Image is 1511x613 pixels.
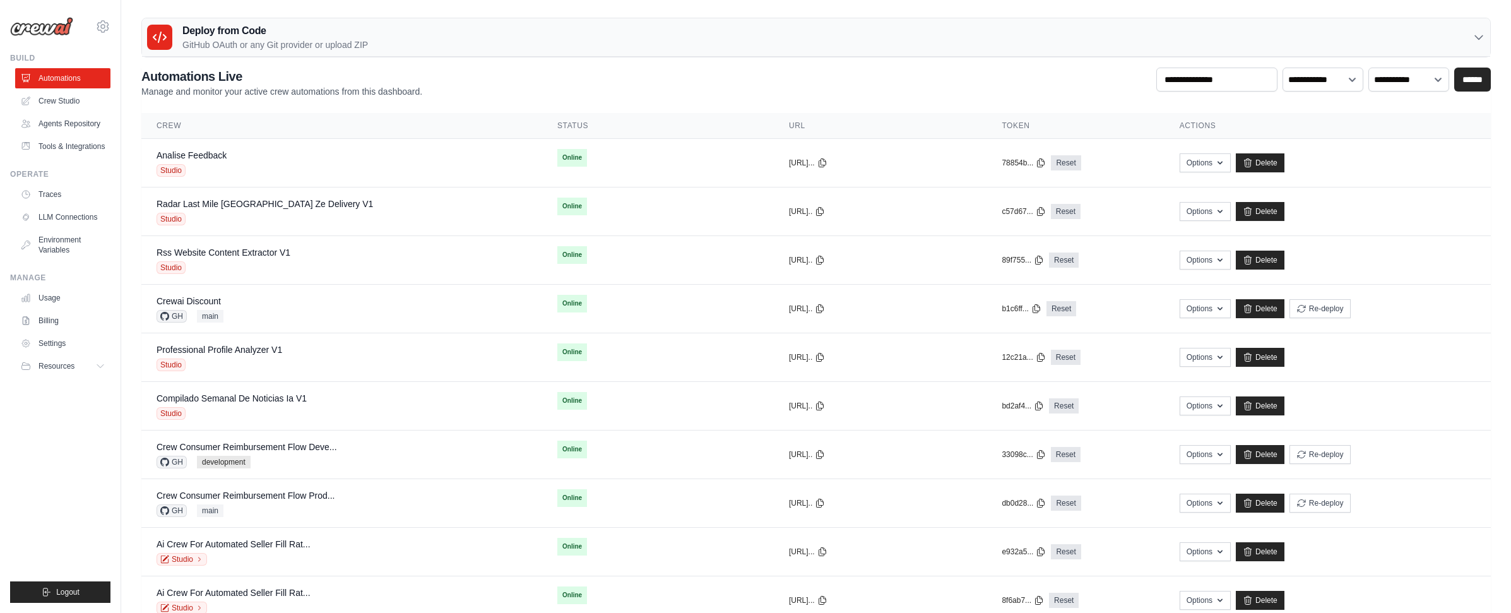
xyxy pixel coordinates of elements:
[10,53,110,63] div: Build
[1002,595,1044,605] button: 8f6ab7...
[157,442,337,452] a: Crew Consumer Reimbursement Flow Deve...
[1051,496,1081,511] a: Reset
[157,553,207,566] a: Studio
[1236,153,1284,172] a: Delete
[1180,445,1231,464] button: Options
[987,113,1164,139] th: Token
[157,310,187,323] span: GH
[15,230,110,260] a: Environment Variables
[1289,445,1351,464] button: Re-deploy
[157,456,187,468] span: GH
[1236,299,1284,318] a: Delete
[157,504,187,517] span: GH
[1289,494,1351,513] button: Re-deploy
[1180,299,1231,318] button: Options
[157,345,282,355] a: Professional Profile Analyzer V1
[1046,301,1076,316] a: Reset
[157,213,186,225] span: Studio
[1002,158,1046,168] button: 78854b...
[1002,304,1041,314] button: b1c6ff...
[10,17,73,36] img: Logo
[157,199,373,209] a: Radar Last Mile [GEOGRAPHIC_DATA] Ze Delivery V1
[10,581,110,603] button: Logout
[1002,498,1046,508] button: db0d28...
[15,356,110,376] button: Resources
[557,586,587,604] span: Online
[1051,350,1081,365] a: Reset
[157,539,311,549] a: Ai Crew For Automated Seller Fill Rat...
[1180,591,1231,610] button: Options
[15,288,110,308] a: Usage
[15,114,110,134] a: Agents Repository
[157,393,307,403] a: Compilado Semanal De Noticias Ia V1
[774,113,987,139] th: URL
[15,311,110,331] a: Billing
[10,273,110,283] div: Manage
[557,198,587,215] span: Online
[141,113,542,139] th: Crew
[1002,352,1045,362] button: 12c21a...
[10,169,110,179] div: Operate
[15,91,110,111] a: Crew Studio
[557,538,587,556] span: Online
[1049,593,1079,608] a: Reset
[542,113,774,139] th: Status
[1002,449,1045,460] button: 33098c...
[1289,299,1351,318] button: Re-deploy
[15,207,110,227] a: LLM Connections
[56,587,80,597] span: Logout
[141,85,422,98] p: Manage and monitor your active crew automations from this dashboard.
[197,456,251,468] span: development
[1180,396,1231,415] button: Options
[157,164,186,177] span: Studio
[1002,401,1044,411] button: bd2af4...
[157,588,311,598] a: Ai Crew For Automated Seller Fill Rat...
[197,310,223,323] span: main
[182,39,368,51] p: GitHub OAuth or any Git provider or upload ZIP
[557,489,587,507] span: Online
[1049,253,1079,268] a: Reset
[1236,542,1284,561] a: Delete
[141,68,422,85] h2: Automations Live
[557,246,587,264] span: Online
[1180,494,1231,513] button: Options
[1236,251,1284,270] a: Delete
[15,333,110,354] a: Settings
[15,136,110,157] a: Tools & Integrations
[1051,544,1081,559] a: Reset
[197,504,223,517] span: main
[15,184,110,205] a: Traces
[1164,113,1491,139] th: Actions
[1180,348,1231,367] button: Options
[1180,542,1231,561] button: Options
[1049,398,1079,414] a: Reset
[157,296,221,306] a: Crewai Discount
[182,23,368,39] h3: Deploy from Code
[1236,348,1284,367] a: Delete
[1180,153,1231,172] button: Options
[1051,204,1081,219] a: Reset
[1180,202,1231,221] button: Options
[1236,396,1284,415] a: Delete
[1002,255,1044,265] button: 89f755...
[157,407,186,420] span: Studio
[39,361,74,371] span: Resources
[1002,547,1046,557] button: e932a5...
[1002,206,1045,217] button: c57d67...
[557,343,587,361] span: Online
[1236,202,1284,221] a: Delete
[1051,155,1081,170] a: Reset
[157,247,290,258] a: Rss Website Content Extractor V1
[15,68,110,88] a: Automations
[557,441,587,458] span: Online
[1236,445,1284,464] a: Delete
[1180,251,1231,270] button: Options
[1236,494,1284,513] a: Delete
[557,149,587,167] span: Online
[557,295,587,312] span: Online
[1236,591,1284,610] a: Delete
[157,261,186,274] span: Studio
[557,392,587,410] span: Online
[1051,447,1081,462] a: Reset
[157,491,335,501] a: Crew Consumer Reimbursement Flow Prod...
